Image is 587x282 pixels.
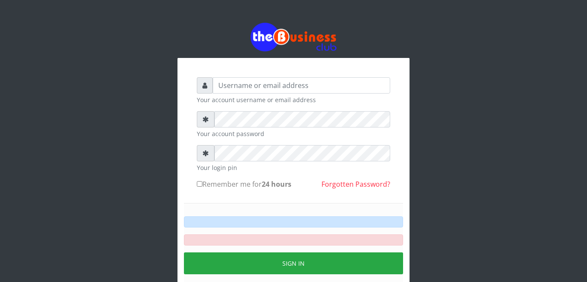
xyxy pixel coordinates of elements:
input: Remember me for24 hours [197,181,202,187]
b: 24 hours [262,179,291,189]
a: Forgotten Password? [321,179,390,189]
small: Your login pin [197,163,390,172]
label: Remember me for [197,179,291,189]
input: Username or email address [213,77,390,94]
small: Your account username or email address [197,95,390,104]
button: Sign in [184,252,403,274]
small: Your account password [197,129,390,138]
